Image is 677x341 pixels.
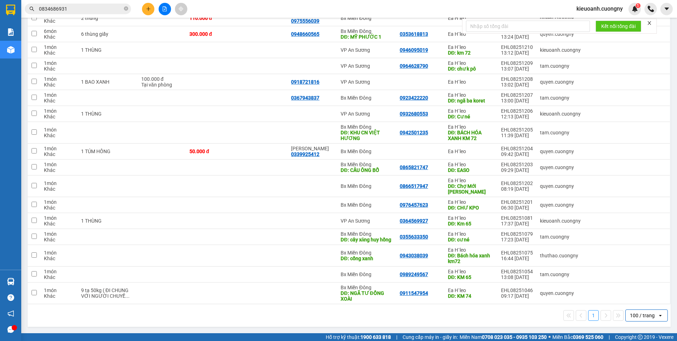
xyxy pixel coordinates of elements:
button: plus [142,3,154,15]
div: Bx Miền Đông [341,285,392,290]
div: 13:12 [DATE] [501,50,533,56]
div: Ea H`leo [448,162,494,167]
span: Miền Bắc [552,333,603,341]
div: DĐ: km 72 [448,50,494,56]
div: Khác [44,274,74,280]
div: quyen.cuongny [540,164,581,170]
div: Ea H`leo [448,108,494,114]
div: DĐ: CHƯ KPO [448,205,494,211]
div: Bx Miền Đông [341,124,392,130]
span: message [7,326,14,333]
div: DĐ: Cư né [448,114,494,119]
div: 1 món [44,180,74,186]
div: 16:44 [DATE] [501,256,533,261]
div: Khác [44,50,74,56]
div: Khác [44,256,74,261]
div: Khác [44,167,74,173]
div: 1 TÚM HỒNG [81,149,134,154]
span: aim [178,6,183,11]
div: Bx Miền Đông [341,250,392,256]
div: Bx Miền Đông [341,202,392,208]
div: 13:08 [DATE] [501,274,533,280]
div: EHL08251205 [501,127,533,133]
div: Bx Miền Đông [341,231,392,237]
div: 13:07 [DATE] [501,66,533,72]
span: | [609,333,610,341]
div: DĐ: Chợ Mới Phan Drang [448,183,494,195]
div: Ea H`leo [448,231,494,237]
div: Ea H`leo [448,92,494,98]
div: 1 món [44,199,74,205]
div: 0975556039 [291,18,319,24]
div: Ea H`leo [448,269,494,274]
div: tam.cuongny [540,63,581,69]
span: | [396,333,397,341]
div: tam.cuongny [540,234,581,240]
div: DĐ: KHU CN VIỆT HƯƠNG [341,130,392,141]
div: Khác [44,114,74,119]
div: 1 món [44,127,74,133]
div: EHL08251204 [501,146,533,151]
div: Ea H`leo [448,215,494,221]
div: Bx Miền Đông [341,149,392,154]
strong: 0708 023 035 - 0935 103 250 [482,334,547,340]
div: 09:17 [DATE] [501,293,533,299]
div: EHL08251209 [501,60,533,66]
div: Bx Miền Đông [341,15,392,21]
div: tam.cuongny [540,272,581,277]
div: 1 món [44,250,74,256]
span: caret-down [664,6,670,12]
div: 12:13 [DATE] [501,114,533,119]
div: 1 THÙNG [81,47,134,53]
span: 1 [637,3,639,8]
div: 0946095019 [400,47,428,53]
div: kieuoanh.cuongny [540,218,581,224]
div: DĐ: cổng xanh [341,256,392,261]
div: 0964628790 [400,63,428,69]
div: 13:24 [DATE] [501,34,533,40]
div: 1 món [44,76,74,82]
div: quyen.cuongny [540,149,581,154]
div: DĐ: EASO [448,167,494,173]
div: 0353618813 [400,31,428,37]
div: DĐ: KM 74 [448,293,494,299]
div: kieuoanh.cuongny [540,111,581,117]
img: warehouse-icon [7,278,15,285]
div: 0364569927 [400,218,428,224]
div: VP An Sương [341,218,392,224]
div: quyen.cuongny [540,183,581,189]
div: 0932680553 [400,111,428,117]
div: kieuoanh.cuongny [540,47,581,53]
div: tam.cuongny [540,95,581,101]
div: DĐ: Km 65 [448,221,494,227]
span: notification [7,310,14,317]
span: kieuoanh.cuongny [571,4,628,13]
div: 17:23 [DATE] [501,237,533,242]
div: 1 món [44,108,74,114]
div: Ea H`leo [448,287,494,293]
div: 0923422220 [400,95,428,101]
div: VP An Sương [341,79,392,85]
span: Miền Nam [460,333,547,341]
div: EHL08251046 [501,287,533,293]
div: VP An Sương [341,111,392,117]
span: copyright [638,335,643,340]
div: Khác [44,151,74,157]
button: Kết nối tổng đài [596,21,641,32]
div: DĐ: NGÃ TƯ ĐỒNG XOÀI [341,290,392,302]
div: Ea H`leo [448,44,494,50]
div: 1 BAO XANH [81,79,134,85]
div: 1 món [44,231,74,237]
div: DĐ: BÁCH HÓA XANH KM 72 [448,130,494,141]
div: Bx Miền Đông [341,272,392,277]
div: 1 món [44,287,74,293]
div: Tại văn phòng [141,82,182,88]
span: question-circle [7,294,14,301]
div: Khác [44,186,74,192]
div: 0339925412 [291,151,319,157]
div: DĐ: MỸ PHƯỚC 1 [341,34,392,40]
div: 1 THÙNG [81,218,134,224]
div: Ea H`leo [448,247,494,253]
div: EHL08251054 [501,269,533,274]
div: Khác [44,221,74,227]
